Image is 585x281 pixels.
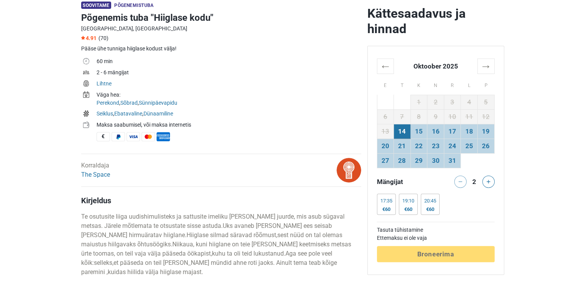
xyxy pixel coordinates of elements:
[377,109,394,124] td: 6
[377,59,394,74] th: ←
[410,124,427,139] td: 15
[461,124,478,139] td: 18
[97,132,110,141] span: Sularaha
[98,35,108,41] span: (70)
[410,74,427,95] th: K
[114,3,153,8] span: Põgenemistuba
[377,153,394,168] td: 27
[81,11,361,25] h1: Põgenemis tuba "Hiiglase kodu"
[127,132,140,141] span: Visa
[461,95,478,109] td: 4
[410,139,427,153] td: 22
[81,212,361,277] p: Te osutusite liiga uudishimulisteks ja sattusite imeliku [PERSON_NAME] juurde, mis asub sügaval m...
[477,139,494,153] td: 26
[97,110,113,117] a: Seiklus
[377,226,495,234] td: Tasuta tühistamine
[424,206,436,212] div: €60
[81,2,112,9] span: Soovitame
[444,153,461,168] td: 31
[477,124,494,139] td: 19
[97,80,112,87] a: Lihtne
[120,100,138,106] a: Sõbrad
[143,110,173,117] a: Dünaamiline
[367,6,504,37] h2: Kättesaadavus ja hinnad
[444,139,461,153] td: 24
[81,35,97,41] span: 4.91
[444,124,461,139] td: 17
[444,95,461,109] td: 3
[461,109,478,124] td: 11
[427,139,444,153] td: 23
[337,158,361,182] img: bitmap.png
[461,139,478,153] td: 25
[97,57,361,68] td: 60 min
[394,109,411,124] td: 7
[470,176,479,186] div: 2
[139,100,177,106] a: Sünnipäevapidu
[427,153,444,168] td: 30
[114,110,142,117] a: Ebatavaline
[477,74,494,95] th: P
[81,171,110,178] a: The Space
[374,176,436,188] div: Mängijat
[394,59,478,74] th: Oktoober 2025
[402,206,414,212] div: €60
[377,124,394,139] td: 13
[112,132,125,141] span: PayPal
[427,124,444,139] td: 16
[394,153,411,168] td: 28
[477,59,494,74] th: →
[97,68,361,79] td: 2 - 6 mängijat
[377,74,394,95] th: E
[444,74,461,95] th: R
[81,36,85,40] img: Star
[81,161,110,179] div: Korraldaja
[97,100,119,106] a: Perekond
[477,95,494,109] td: 5
[81,196,361,205] h4: Kirjeldus
[402,198,414,204] div: 19:10
[410,109,427,124] td: 8
[427,109,444,124] td: 9
[477,109,494,124] td: 12
[97,90,361,109] td: , ,
[394,124,411,139] td: 14
[97,121,361,129] div: Maksa saabumisel, või maksa internetis
[461,74,478,95] th: L
[81,45,361,53] div: Pääse ühe tunniga hiiglase kodust välja!
[97,109,361,120] td: , ,
[394,74,411,95] th: T
[377,139,394,153] td: 20
[380,206,392,212] div: €60
[444,109,461,124] td: 10
[157,132,170,141] span: American Express
[427,74,444,95] th: N
[380,198,392,204] div: 17:35
[410,153,427,168] td: 29
[427,95,444,109] td: 2
[377,234,495,242] td: Ettemaksu ei ole vaja
[394,139,411,153] td: 21
[81,25,361,33] div: [GEOGRAPHIC_DATA], [GEOGRAPHIC_DATA]
[97,91,361,99] div: Väga hea:
[410,95,427,109] td: 1
[142,132,155,141] span: MasterCard
[424,198,436,204] div: 20:45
